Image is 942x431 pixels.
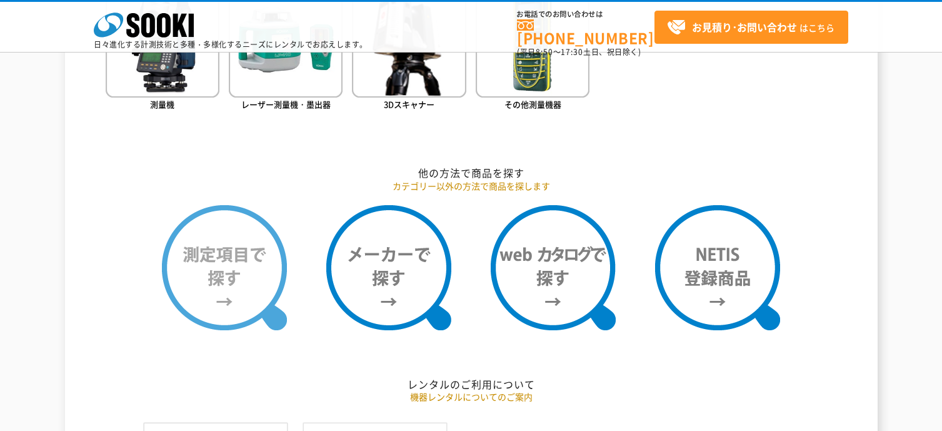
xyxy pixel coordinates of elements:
img: webカタログで探す [491,205,616,330]
img: メーカーで探す [326,205,451,330]
img: 測定項目で探す [162,205,287,330]
a: [PHONE_NUMBER] [517,19,654,45]
span: 3Dスキャナー [384,98,434,110]
p: カテゴリー以外の方法で商品を探します [106,180,837,193]
img: NETIS登録商品 [655,205,780,330]
p: 日々進化する計測技術と多種・多様化するニーズにレンタルでお応えします。 [94,41,368,48]
strong: お見積り･お問い合わせ [692,19,797,34]
span: 測量機 [150,98,174,110]
span: (平日 ～ 土日、祝日除く) [517,46,641,58]
a: お見積り･お問い合わせはこちら [654,11,848,44]
h2: レンタルのご利用について [106,378,837,391]
span: その他測量機器 [504,98,561,110]
h2: 他の方法で商品を探す [106,166,837,180]
span: はこちら [667,18,834,37]
span: 8:50 [536,46,553,58]
p: 機器レンタルについてのご案内 [106,390,837,403]
span: レーザー測量機・墨出器 [241,98,331,110]
span: 17:30 [561,46,583,58]
span: お電話でのお問い合わせは [517,11,654,18]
